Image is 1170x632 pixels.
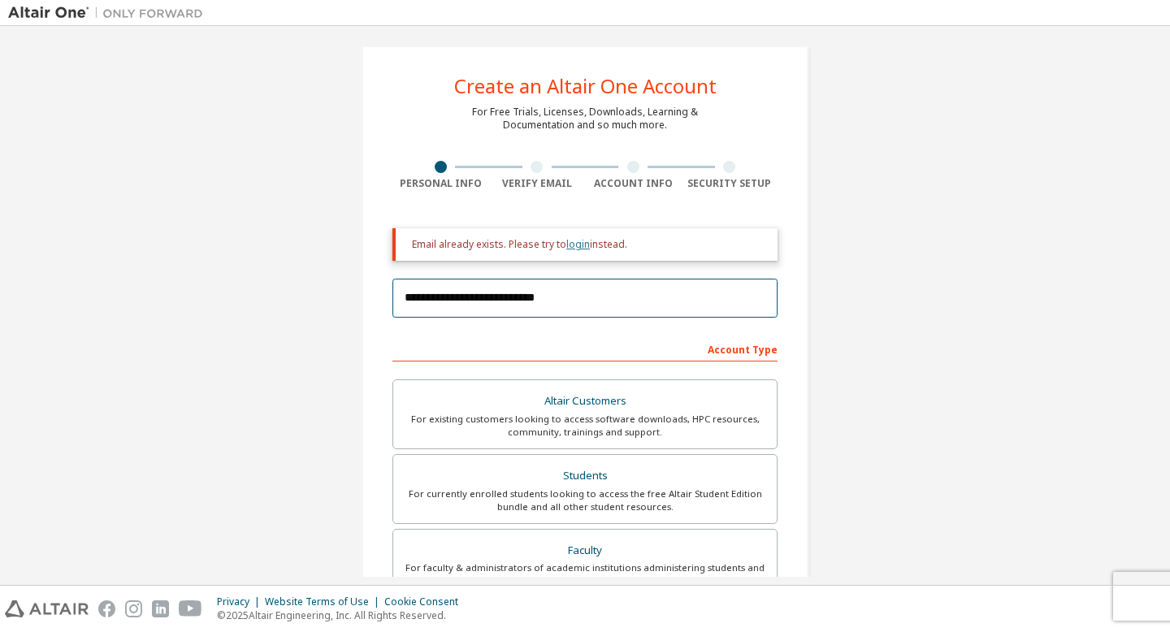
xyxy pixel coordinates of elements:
div: Faculty [403,539,767,562]
img: altair_logo.svg [5,600,89,617]
div: Security Setup [682,177,778,190]
div: Account Info [585,177,682,190]
div: Account Type [392,335,778,361]
div: Altair Customers [403,390,767,413]
div: For existing customers looking to access software downloads, HPC resources, community, trainings ... [403,413,767,439]
div: For currently enrolled students looking to access the free Altair Student Edition bundle and all ... [403,487,767,513]
div: For faculty & administrators of academic institutions administering students and accessing softwa... [403,561,767,587]
div: Website Terms of Use [265,595,384,608]
div: Privacy [217,595,265,608]
img: youtube.svg [179,600,202,617]
p: © 2025 Altair Engineering, Inc. All Rights Reserved. [217,608,468,622]
div: Email already exists. Please try to instead. [412,238,765,251]
img: instagram.svg [125,600,142,617]
div: Cookie Consent [384,595,468,608]
div: Verify Email [489,177,586,190]
div: Students [403,465,767,487]
img: facebook.svg [98,600,115,617]
img: linkedin.svg [152,600,169,617]
div: Personal Info [392,177,489,190]
div: Create an Altair One Account [454,76,717,96]
a: login [566,237,590,251]
img: Altair One [8,5,211,21]
div: For Free Trials, Licenses, Downloads, Learning & Documentation and so much more. [472,106,698,132]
